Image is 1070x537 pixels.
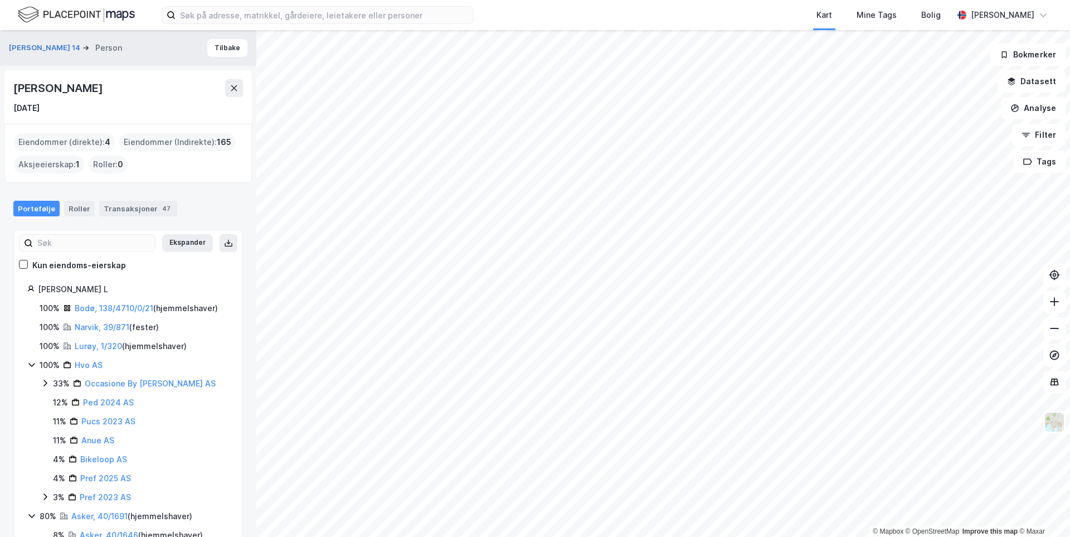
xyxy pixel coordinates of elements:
[53,491,65,504] div: 3%
[921,8,941,22] div: Bolig
[75,340,187,353] div: ( hjemmelshaver )
[53,434,66,447] div: 11%
[998,70,1066,93] button: Datasett
[118,158,123,171] span: 0
[89,156,128,173] div: Roller :
[75,360,103,370] a: Hvo AS
[160,203,173,214] div: 47
[64,201,95,216] div: Roller
[217,136,231,149] span: 165
[53,396,68,409] div: 12%
[99,201,177,216] div: Transaksjoner
[1044,412,1065,433] img: Z
[1001,97,1066,119] button: Analyse
[81,436,114,445] a: Anue AS
[13,101,40,115] div: [DATE]
[71,511,128,521] a: Asker, 40/1691
[95,41,122,55] div: Person
[80,454,127,464] a: Bikeloop AS
[75,322,129,332] a: Narvik, 39/871
[9,42,82,54] button: [PERSON_NAME] 14
[14,156,84,173] div: Aksjeeierskap :
[873,528,903,535] a: Mapbox
[53,377,70,390] div: 33%
[75,302,218,315] div: ( hjemmelshaver )
[33,235,155,251] input: Søk
[162,234,213,252] button: Ekspander
[40,321,60,334] div: 100%
[83,398,134,407] a: Ped 2024 AS
[971,8,1034,22] div: [PERSON_NAME]
[40,510,56,523] div: 80%
[14,133,115,151] div: Eiendommer (direkte) :
[75,303,153,313] a: Bodø, 138/4710/0/21
[857,8,897,22] div: Mine Tags
[119,133,236,151] div: Eiendommer (Indirekte) :
[80,492,131,502] a: Pref 2023 AS
[85,379,216,388] a: Occasione By [PERSON_NAME] AS
[1012,124,1066,146] button: Filter
[53,472,65,485] div: 4%
[40,302,60,315] div: 100%
[1014,483,1070,537] div: Kontrollprogram for chat
[75,341,122,351] a: Lurøy, 1/320
[207,39,247,57] button: Tilbake
[53,415,66,428] div: 11%
[18,5,135,25] img: logo.f888ab2527a4732fd821a326f86c7f29.svg
[71,510,192,523] div: ( hjemmelshaver )
[32,259,126,272] div: Kun eiendoms-eierskap
[80,473,131,483] a: Pref 2025 AS
[906,528,960,535] a: OpenStreetMap
[53,453,65,466] div: 4%
[990,43,1066,66] button: Bokmerker
[105,136,110,149] span: 4
[40,340,60,353] div: 100%
[13,201,60,216] div: Portefølje
[1014,483,1070,537] iframe: Chat Widget
[76,158,80,171] span: 1
[81,417,135,426] a: Pucs 2023 AS
[38,283,229,296] div: [PERSON_NAME] L
[816,8,832,22] div: Kart
[40,359,60,372] div: 100%
[13,79,105,97] div: [PERSON_NAME]
[75,321,159,334] div: ( fester )
[176,7,473,23] input: Søk på adresse, matrikkel, gårdeiere, leietakere eller personer
[962,528,1018,535] a: Improve this map
[1014,151,1066,173] button: Tags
